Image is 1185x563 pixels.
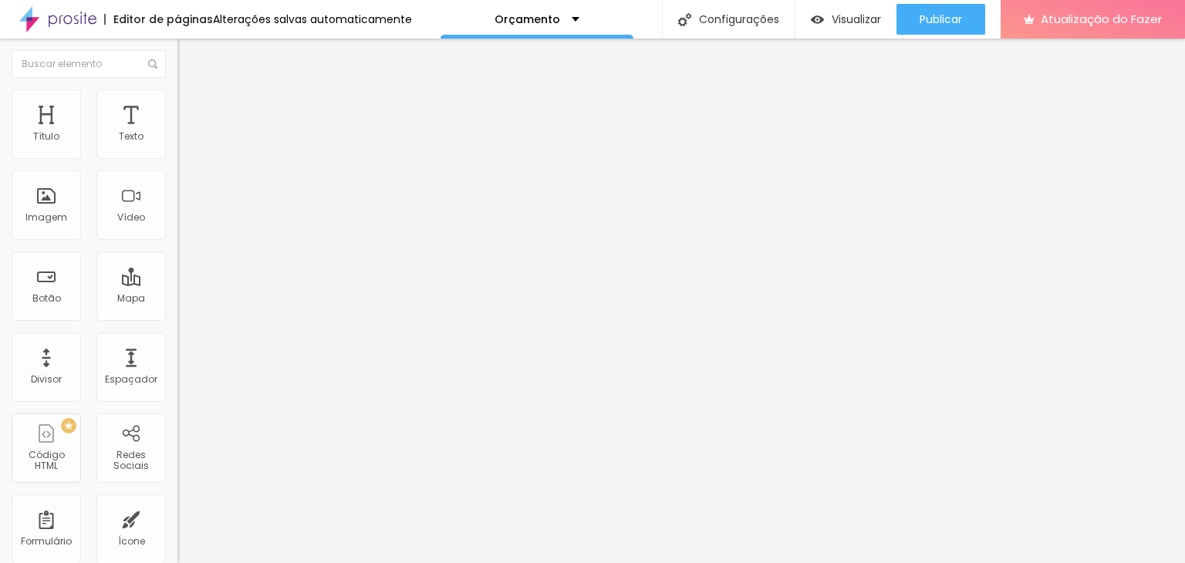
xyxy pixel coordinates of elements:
[33,130,59,143] font: Título
[832,12,881,27] font: Visualizar
[177,39,1185,563] iframe: Editor
[21,534,72,548] font: Formulário
[12,50,166,78] input: Buscar elemento
[117,292,145,305] font: Mapa
[213,12,412,27] font: Alterações salvas automaticamente
[105,373,157,386] font: Espaçador
[795,4,896,35] button: Visualizar
[118,534,145,548] font: Ícone
[495,12,560,27] font: Orçamento
[25,211,67,224] font: Imagem
[31,373,62,386] font: Divisor
[148,59,157,69] img: Ícone
[678,13,691,26] img: Ícone
[811,13,824,26] img: view-1.svg
[113,448,149,472] font: Redes Sociais
[699,12,779,27] font: Configurações
[32,292,61,305] font: Botão
[119,130,143,143] font: Texto
[117,211,145,224] font: Vídeo
[1041,11,1162,27] font: Atualização do Fazer
[896,4,985,35] button: Publicar
[29,448,65,472] font: Código HTML
[920,12,962,27] font: Publicar
[113,12,213,27] font: Editor de páginas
